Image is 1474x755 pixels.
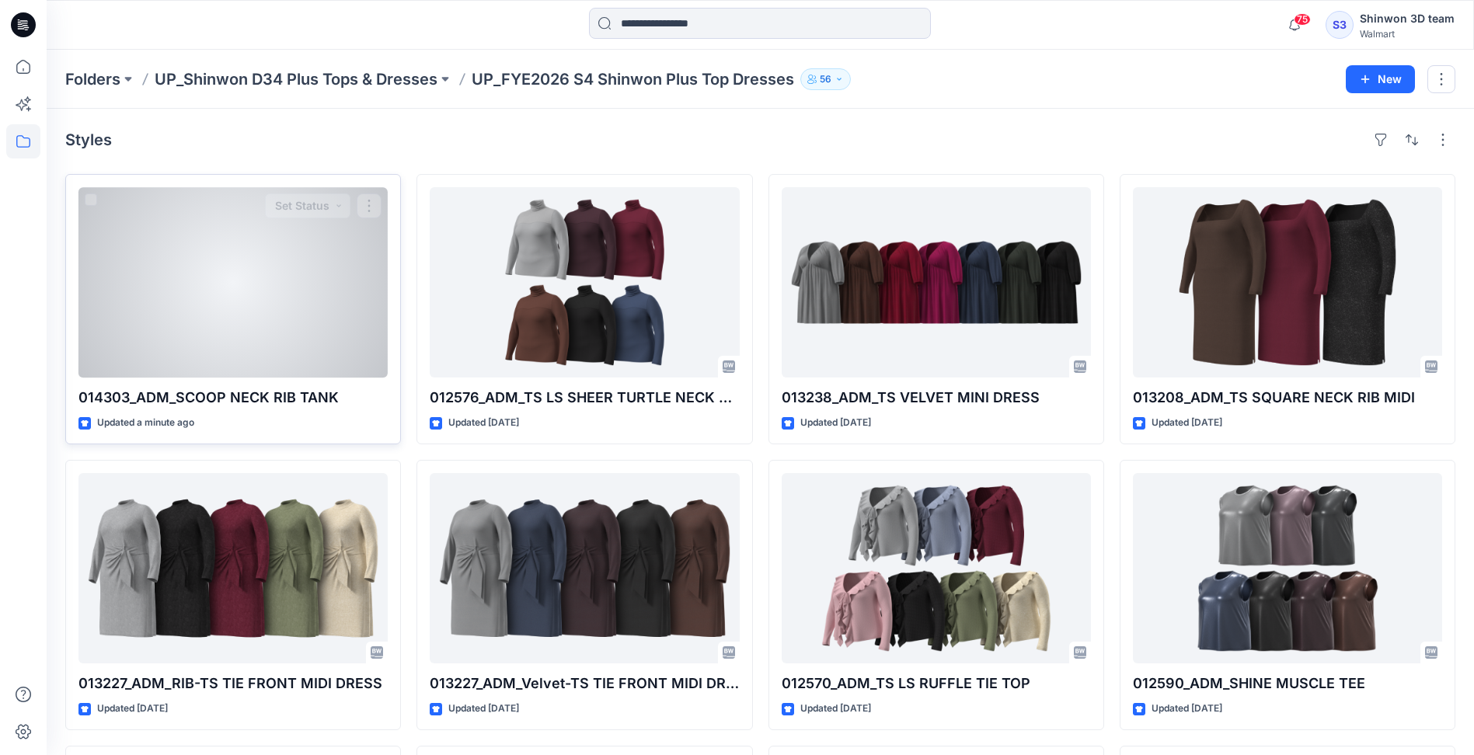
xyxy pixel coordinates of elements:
a: Folders [65,68,120,90]
p: 013238_ADM_TS VELVET MINI DRESS [782,387,1091,409]
p: 012570_ADM_TS LS RUFFLE TIE TOP [782,673,1091,694]
a: 012576_ADM_TS LS SHEER TURTLE NECK TOP [430,187,739,377]
p: 014303_ADM_SCOOP NECK RIB TANK [78,387,388,409]
div: S3 [1326,11,1354,39]
a: 014303_ADM_SCOOP NECK RIB TANK [78,187,388,377]
p: 013227_ADM_Velvet-TS TIE FRONT MIDI DRESS [430,673,739,694]
div: Walmart [1360,28,1455,40]
p: Updated a minute ago [97,415,194,431]
p: Updated [DATE] [1152,415,1222,431]
div: Shinwon 3D team [1360,9,1455,28]
a: 013227_ADM_RIB-TS TIE FRONT MIDI DRESS [78,473,388,663]
a: 013208_ADM_TS SQUARE NECK RIB MIDI [1133,187,1442,377]
p: Updated [DATE] [448,415,519,431]
a: 013238_ADM_TS VELVET MINI DRESS [782,187,1091,377]
p: 012576_ADM_TS LS SHEER TURTLE NECK TOP [430,387,739,409]
p: 56 [820,71,831,88]
a: 012570_ADM_TS LS RUFFLE TIE TOP [782,473,1091,663]
button: 56 [800,68,851,90]
span: 75 [1294,13,1311,26]
a: UP_Shinwon D34 Plus Tops & Dresses [155,68,437,90]
p: UP_FYE2026 S4 Shinwon Plus Top Dresses [472,68,794,90]
p: Updated [DATE] [448,701,519,717]
p: Updated [DATE] [97,701,168,717]
a: 012590_ADM_SHINE MUSCLE TEE [1133,473,1442,663]
h4: Styles [65,130,112,149]
p: 012590_ADM_SHINE MUSCLE TEE [1133,673,1442,694]
p: Updated [DATE] [1152,701,1222,717]
p: Updated [DATE] [800,415,871,431]
a: 013227_ADM_Velvet-TS TIE FRONT MIDI DRESS [430,473,739,663]
p: Updated [DATE] [800,701,871,717]
p: 013227_ADM_RIB-TS TIE FRONT MIDI DRESS [78,673,388,694]
p: 013208_ADM_TS SQUARE NECK RIB MIDI [1133,387,1442,409]
button: New [1346,65,1415,93]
